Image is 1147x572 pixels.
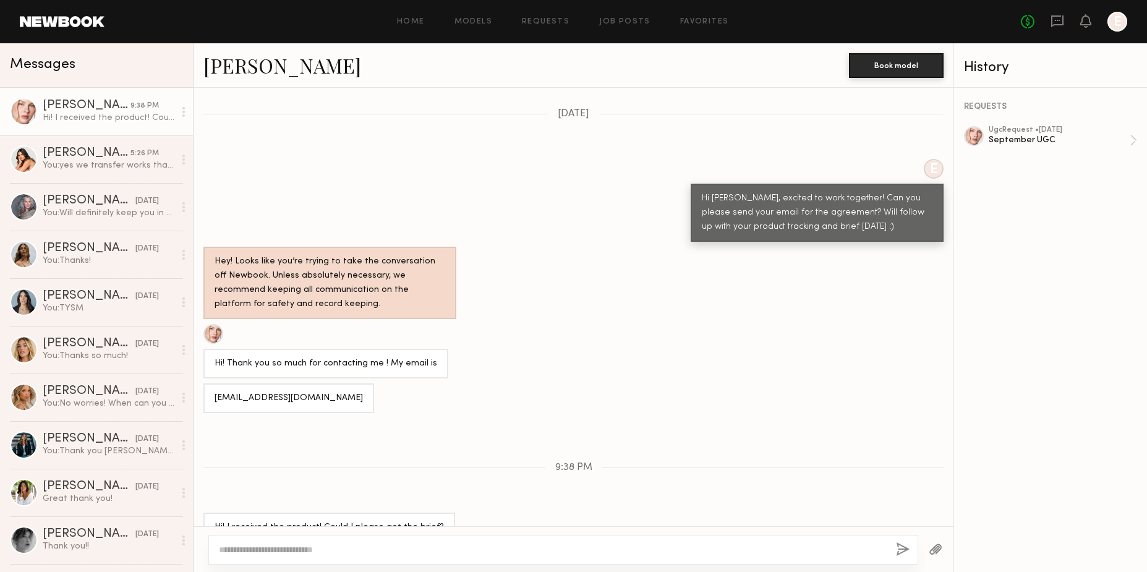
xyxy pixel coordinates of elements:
span: 9:38 PM [555,463,592,473]
a: Job Posts [599,18,650,26]
div: [PERSON_NAME] [43,290,135,302]
div: [DATE] [135,529,159,540]
div: [DATE] [135,481,159,493]
div: [PERSON_NAME] [43,195,135,207]
div: Hi [PERSON_NAME], excited to work together! Can you please send your email for the agreement? Wil... [702,192,932,234]
button: Book model [849,53,944,78]
div: ugc Request • [DATE] [989,126,1130,134]
div: REQUESTS [964,103,1137,111]
div: [PERSON_NAME] [43,338,135,350]
div: You: Thanks! [43,255,174,267]
div: Hey! Looks like you’re trying to take the conversation off Newbook. Unless absolutely necessary, ... [215,255,445,312]
div: 5:26 PM [130,148,159,160]
div: 9:38 PM [130,100,159,112]
a: Favorites [680,18,729,26]
div: [DATE] [135,386,159,398]
span: [DATE] [558,109,589,119]
div: [PERSON_NAME] [43,100,130,112]
div: [DATE] [135,195,159,207]
div: You: TYSM [43,302,174,314]
div: You: yes we transfer works thanks!! [43,160,174,171]
div: You: Thanks so much! [43,350,174,362]
a: E [1107,12,1127,32]
div: [DATE] [135,338,159,350]
div: [PERSON_NAME] [43,385,135,398]
a: Requests [522,18,569,26]
div: Great thank you! [43,493,174,505]
div: You: Thank you [PERSON_NAME]! [43,445,174,457]
div: [PERSON_NAME] [43,147,130,160]
div: [EMAIL_ADDRESS][DOMAIN_NAME] [215,391,363,406]
div: [PERSON_NAME] [43,480,135,493]
div: You: Will definitely keep you in mind :) [43,207,174,219]
span: Messages [10,58,75,72]
div: Hi! I received the product! Could I please get the brief? [215,521,444,535]
a: Models [454,18,492,26]
a: [PERSON_NAME] [203,52,361,79]
a: ugcRequest •[DATE]September UGC [989,126,1137,155]
div: [DATE] [135,243,159,255]
a: Book model [849,59,944,70]
div: [PERSON_NAME] [43,433,135,445]
a: Home [397,18,425,26]
div: Hi! Thank you so much for contacting me ! My email is [215,357,437,371]
div: History [964,61,1137,75]
div: You: No worries! When can you deliver the content? I'll make note on my end [43,398,174,409]
div: Thank you!! [43,540,174,552]
div: [PERSON_NAME] [43,242,135,255]
div: [PERSON_NAME] [43,528,135,540]
div: September UGC [989,134,1130,146]
div: Hi! I received the product! Could I please get the brief? [43,112,174,124]
div: [DATE] [135,291,159,302]
div: [DATE] [135,433,159,445]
